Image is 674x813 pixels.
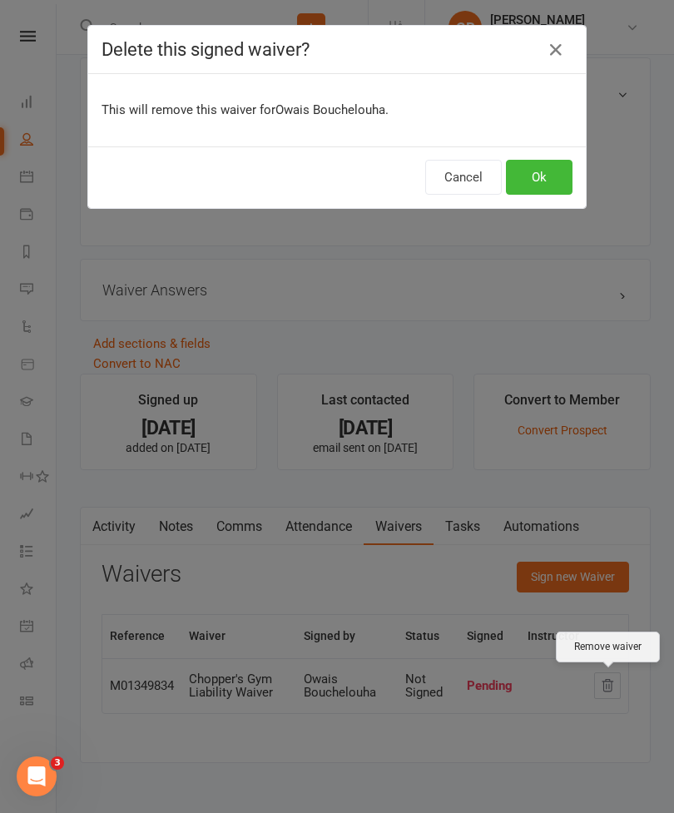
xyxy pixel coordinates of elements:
iframe: Intercom live chat [17,756,57,796]
button: Cancel [425,160,502,195]
button: Ok [506,160,572,195]
span: 3 [51,756,64,770]
h4: Delete this signed waiver? [102,39,572,60]
p: This will remove this waiver for Owais Bouchelouha . [102,100,572,120]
